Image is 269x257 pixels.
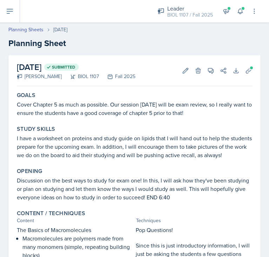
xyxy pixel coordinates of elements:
[17,92,35,99] label: Goals
[52,64,75,70] span: Submitted
[136,217,253,224] div: Techniques
[136,226,252,234] p: Pop Questions!
[17,126,55,133] label: Study Skills
[62,73,99,80] div: BIOL 1107
[99,73,135,80] div: Fall 2025
[167,4,213,13] div: Leader
[17,168,42,175] label: Opening
[17,134,252,159] p: I have a worksheet on proteins and study guide on lipids that I will hand out to help the student...
[17,226,133,234] p: The Basics of Macromolecules
[17,73,62,80] div: [PERSON_NAME]
[17,100,252,117] p: Cover Chapter 5 as much as possible. Our session [DATE] will be exam review, so I really want to ...
[17,176,252,201] p: Discussion on the best ways to study for exam one! In this, I will ask how they've been studying ...
[8,37,261,50] h2: Planning Sheet
[8,26,43,33] a: Planning Sheets
[17,217,133,224] div: Content
[53,26,67,33] div: [DATE]
[17,61,135,73] h2: [DATE]
[17,210,85,217] label: Content / Techniques
[167,11,213,19] div: BIOL 1107 / Fall 2025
